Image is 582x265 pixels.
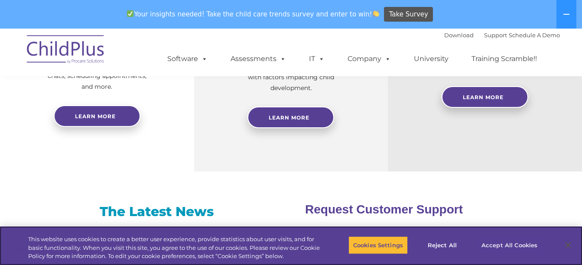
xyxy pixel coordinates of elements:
button: Cookies Settings [348,236,408,254]
span: Phone number [120,93,157,99]
span: Your insights needed! Take the child care trends survey and enter to win! [124,6,383,23]
img: ✅ [127,10,133,17]
span: Last name [120,57,147,64]
font: | [444,32,560,39]
span: Learn More [463,94,504,100]
button: Close [559,236,578,255]
a: IT [300,50,333,68]
div: This website uses cookies to create a better user experience, provide statistics about user visit... [28,235,320,261]
button: Reject All [415,236,469,254]
a: Assessments [222,50,295,68]
span: Learn More [269,114,309,121]
a: Learn more [54,105,140,127]
span: Take Survey [389,7,428,22]
a: Training Scramble!! [463,50,546,68]
img: 👏 [373,10,379,17]
a: Support [484,32,507,39]
a: Software [159,50,216,68]
a: Schedule A Demo [509,32,560,39]
a: Learn More [442,86,528,108]
a: Learn More [247,107,334,128]
a: University [405,50,457,68]
a: Download [444,32,474,39]
a: Take Survey [384,7,433,22]
img: ChildPlus by Procare Solutions [23,29,109,72]
button: Accept All Cookies [477,236,542,254]
a: Company [339,50,400,68]
h3: The Latest News [36,203,277,220]
span: Learn more [75,113,116,120]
